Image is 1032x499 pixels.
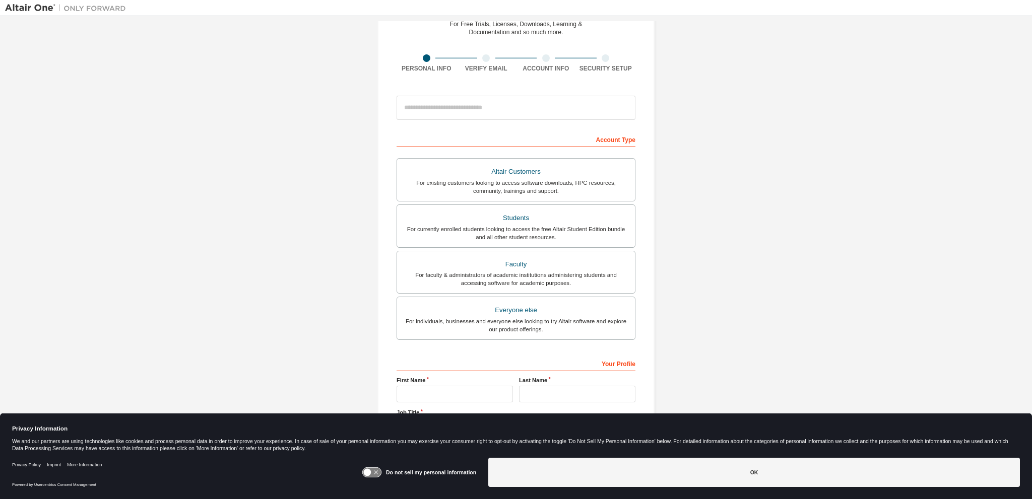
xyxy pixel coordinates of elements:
[403,211,629,225] div: Students
[403,303,629,317] div: Everyone else
[5,3,131,13] img: Altair One
[516,64,576,73] div: Account Info
[397,64,457,73] div: Personal Info
[450,20,583,36] div: For Free Trials, Licenses, Downloads, Learning & Documentation and so much more.
[519,376,635,384] label: Last Name
[403,165,629,179] div: Altair Customers
[403,271,629,287] div: For faculty & administrators of academic institutions administering students and accessing softwa...
[397,131,635,147] div: Account Type
[457,64,517,73] div: Verify Email
[397,355,635,371] div: Your Profile
[403,317,629,333] div: For individuals, businesses and everyone else looking to try Altair software and explore our prod...
[403,225,629,241] div: For currently enrolled students looking to access the free Altair Student Edition bundle and all ...
[397,408,635,416] label: Job Title
[397,376,513,384] label: First Name
[403,179,629,195] div: For existing customers looking to access software downloads, HPC resources, community, trainings ...
[403,257,629,271] div: Faculty
[576,64,636,73] div: Security Setup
